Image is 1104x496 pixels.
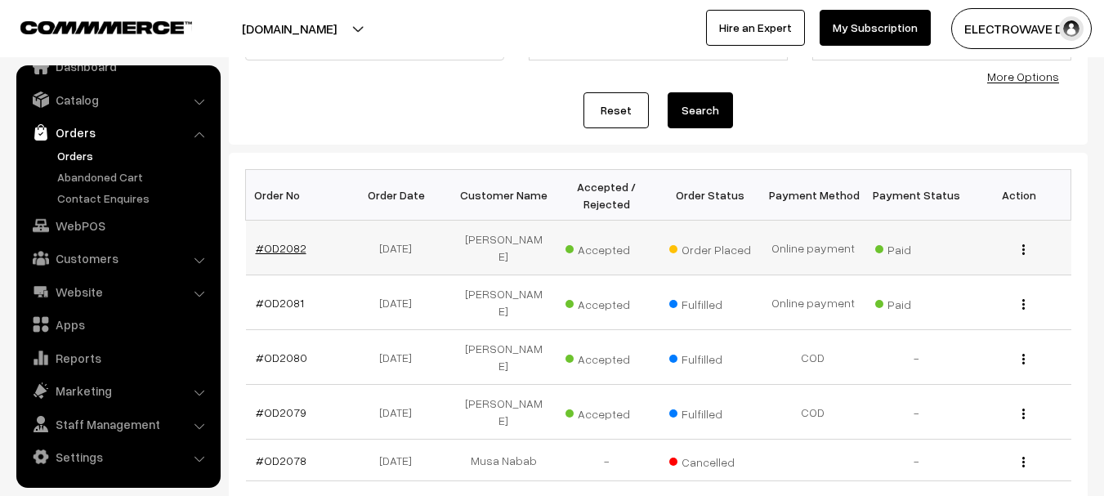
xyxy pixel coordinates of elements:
a: Contact Enquires [53,190,215,207]
td: [PERSON_NAME] [452,221,555,275]
a: #OD2080 [256,351,307,364]
a: #OD2081 [256,296,304,310]
button: ELECTROWAVE DE… [951,8,1092,49]
td: [PERSON_NAME] [452,385,555,440]
th: Action [968,170,1070,221]
a: Reports [20,343,215,373]
span: Fulfilled [669,346,751,368]
a: Dashboard [20,51,215,81]
span: Accepted [565,346,647,368]
th: Customer Name [452,170,555,221]
a: #OD2078 [256,454,306,467]
a: Reset [583,92,649,128]
button: [DOMAIN_NAME] [185,8,394,49]
td: - [865,385,968,440]
td: Online payment [762,221,865,275]
img: COMMMERCE [20,21,192,34]
a: WebPOS [20,211,215,240]
td: [DATE] [349,440,452,481]
td: [PERSON_NAME] [452,330,555,385]
td: - [865,330,968,385]
td: Musa Nabab [452,440,555,481]
a: Abandoned Cart [53,168,215,185]
a: Marketing [20,376,215,405]
a: Customers [20,244,215,273]
span: Accepted [565,237,647,258]
a: #OD2082 [256,241,306,255]
a: Settings [20,442,215,471]
img: Menu [1022,409,1025,419]
td: [DATE] [349,275,452,330]
th: Order No [246,170,349,221]
th: Payment Status [865,170,968,221]
span: Cancelled [669,449,751,471]
span: Fulfilled [669,292,751,313]
span: Accepted [565,292,647,313]
a: Catalog [20,85,215,114]
span: Paid [875,237,957,258]
a: Orders [53,147,215,164]
span: Order Placed [669,237,751,258]
td: COD [762,385,865,440]
span: Fulfilled [669,401,751,422]
img: Menu [1022,299,1025,310]
th: Order Date [349,170,452,221]
a: COMMMERCE [20,16,163,36]
td: COD [762,330,865,385]
img: Menu [1022,244,1025,255]
a: Apps [20,310,215,339]
a: More Options [987,69,1059,83]
td: - [555,440,658,481]
img: Menu [1022,457,1025,467]
td: - [865,440,968,481]
td: [PERSON_NAME] [452,275,555,330]
button: Search [668,92,733,128]
span: Paid [875,292,957,313]
a: Staff Management [20,409,215,439]
td: [DATE] [349,330,452,385]
th: Payment Method [762,170,865,221]
a: Hire an Expert [706,10,805,46]
th: Accepted / Rejected [555,170,658,221]
a: #OD2079 [256,405,306,419]
a: Orders [20,118,215,147]
th: Order Status [659,170,762,221]
td: [DATE] [349,385,452,440]
span: Accepted [565,401,647,422]
img: Menu [1022,354,1025,364]
img: user [1059,16,1084,41]
a: My Subscription [820,10,931,46]
td: Online payment [762,275,865,330]
td: [DATE] [349,221,452,275]
a: Website [20,277,215,306]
